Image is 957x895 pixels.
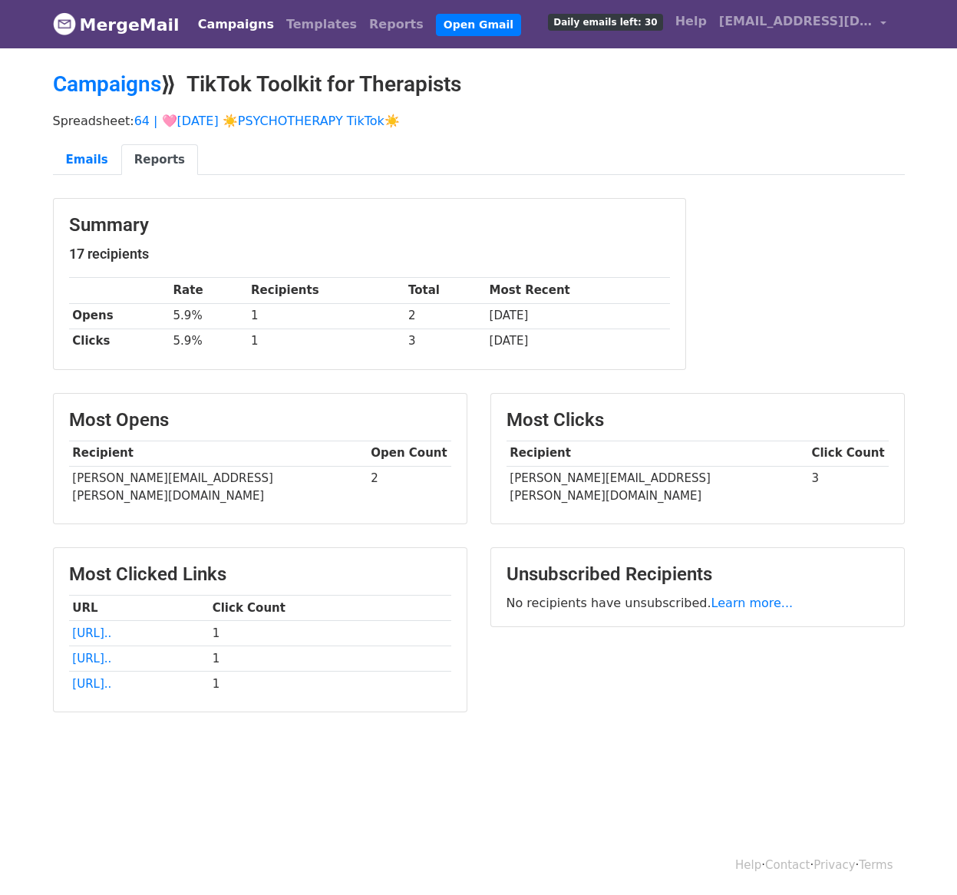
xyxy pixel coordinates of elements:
[436,14,521,36] a: Open Gmail
[170,329,248,354] td: 5.9%
[363,9,430,40] a: Reports
[735,858,761,872] a: Help
[53,144,121,176] a: Emails
[280,9,363,40] a: Templates
[209,621,451,646] td: 1
[507,441,808,466] th: Recipient
[121,144,198,176] a: Reports
[53,8,180,41] a: MergeMail
[69,563,451,586] h3: Most Clicked Links
[170,303,248,329] td: 5.9%
[69,329,170,354] th: Clicks
[507,409,889,431] h3: Most Clicks
[765,858,810,872] a: Contact
[192,9,280,40] a: Campaigns
[69,441,368,466] th: Recipient
[247,278,404,303] th: Recipients
[69,246,670,263] h5: 17 recipients
[507,595,889,611] p: No recipients have unsubscribed.
[134,114,400,128] a: 64 | 🩷[DATE] ☀️PSYCHOTHERAPY TikTok☀️
[209,646,451,672] td: 1
[53,71,905,97] h2: ⟫ TikTok Toolkit for Therapists
[507,466,808,508] td: [PERSON_NAME][EMAIL_ADDRESS][PERSON_NAME][DOMAIN_NAME]
[713,6,893,42] a: [EMAIL_ADDRESS][DOMAIN_NAME]
[247,303,404,329] td: 1
[209,672,451,697] td: 1
[72,677,111,691] a: [URL]..
[69,409,451,431] h3: Most Opens
[72,626,111,640] a: [URL]..
[542,6,668,37] a: Daily emails left: 30
[69,596,209,621] th: URL
[711,596,794,610] a: Learn more...
[247,329,404,354] td: 1
[548,14,662,31] span: Daily emails left: 30
[170,278,248,303] th: Rate
[53,12,76,35] img: MergeMail logo
[813,858,855,872] a: Privacy
[404,303,486,329] td: 2
[486,303,670,329] td: [DATE]
[53,71,161,97] a: Campaigns
[69,466,368,508] td: [PERSON_NAME][EMAIL_ADDRESS][PERSON_NAME][DOMAIN_NAME]
[808,441,889,466] th: Click Count
[404,278,486,303] th: Total
[72,652,111,665] a: [URL]..
[880,821,957,895] iframe: Chat Widget
[486,329,670,354] td: [DATE]
[209,596,451,621] th: Click Count
[859,858,893,872] a: Terms
[808,466,889,508] td: 3
[486,278,670,303] th: Most Recent
[69,303,170,329] th: Opens
[719,12,873,31] span: [EMAIL_ADDRESS][DOMAIN_NAME]
[53,113,905,129] p: Spreadsheet:
[69,214,670,236] h3: Summary
[669,6,713,37] a: Help
[404,329,486,354] td: 3
[368,466,451,508] td: 2
[368,441,451,466] th: Open Count
[507,563,889,586] h3: Unsubscribed Recipients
